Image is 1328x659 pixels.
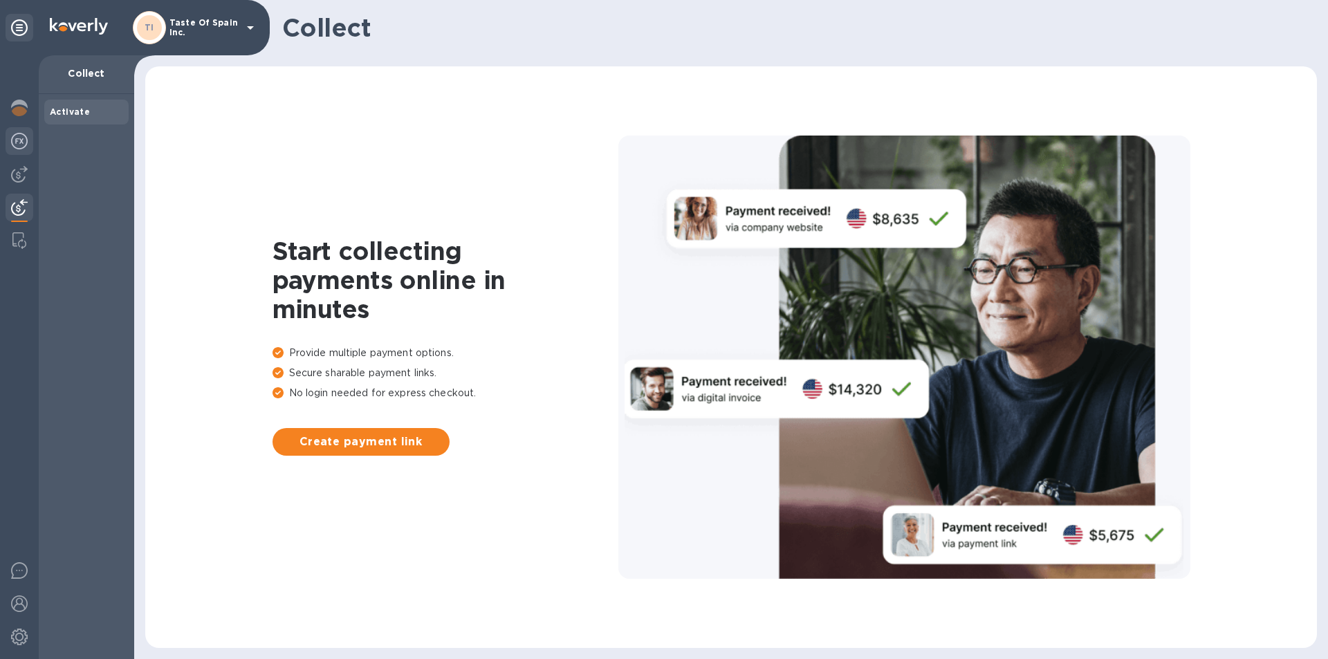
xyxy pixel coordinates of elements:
b: Activate [50,106,90,117]
div: Unpin categories [6,14,33,41]
p: Secure sharable payment links. [273,366,618,380]
button: Create payment link [273,428,450,456]
p: No login needed for express checkout. [273,386,618,400]
p: Taste Of Spain Inc. [169,18,239,37]
p: Collect [50,66,123,80]
p: Provide multiple payment options. [273,346,618,360]
h1: Collect [282,13,1306,42]
b: TI [145,22,154,33]
img: Logo [50,18,108,35]
span: Create payment link [284,434,439,450]
h1: Start collecting payments online in minutes [273,236,618,324]
img: Foreign exchange [11,133,28,149]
